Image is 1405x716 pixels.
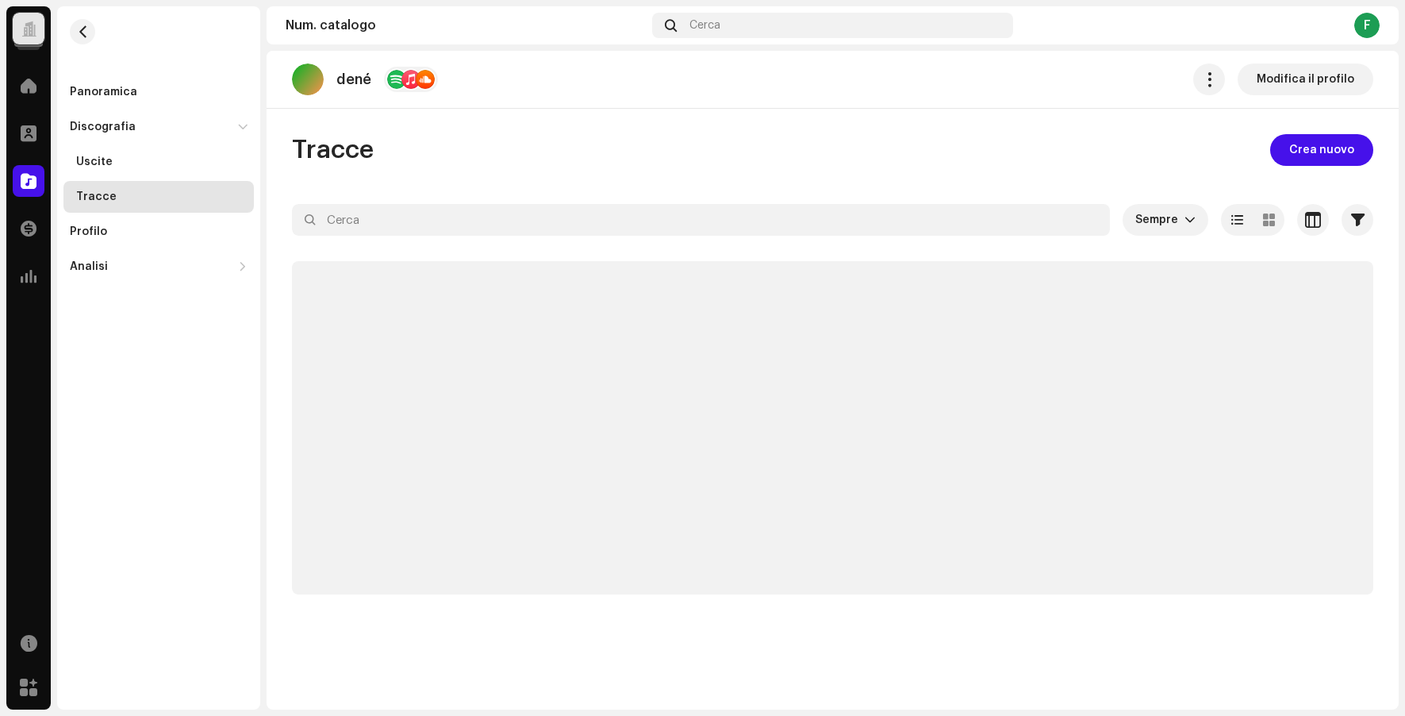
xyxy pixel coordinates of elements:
[286,19,646,32] div: Num. catalogo
[63,251,254,283] re-m-nav-dropdown: Analisi
[292,204,1110,236] input: Cerca
[63,111,254,213] re-m-nav-dropdown: Discografia
[76,191,117,203] div: Tracce
[1257,64,1354,95] span: Modifica il profilo
[63,181,254,213] re-m-nav-item: Tracce
[1238,64,1373,95] button: Modifica il profilo
[1135,204,1184,236] span: Sempre
[1354,13,1380,38] div: F
[76,156,113,168] div: Uscite
[1184,204,1196,236] div: dropdown trigger
[70,86,137,98] div: Panoramica
[63,76,254,108] re-m-nav-item: Panoramica
[70,225,107,238] div: Profilo
[63,146,254,178] re-m-nav-item: Uscite
[292,134,374,166] span: Tracce
[1289,134,1354,166] span: Crea nuovo
[336,71,371,88] p: dené
[70,260,108,273] div: Analisi
[1270,134,1373,166] button: Crea nuovo
[63,216,254,248] re-m-nav-item: Profilo
[70,121,136,133] div: Discografia
[689,19,720,32] span: Cerca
